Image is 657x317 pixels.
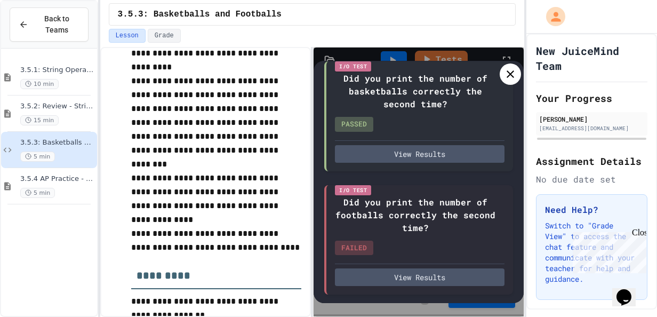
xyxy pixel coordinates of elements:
[118,8,282,21] span: 3.5.3: Basketballs and Footballs
[568,228,646,273] iframe: chat widget
[536,43,647,73] h1: New JuiceMind Team
[536,91,647,106] h2: Your Progress
[4,4,74,68] div: Chat with us now!Close
[612,274,646,306] iframe: chat widget
[20,66,95,75] span: 3.5.1: String Operators
[545,203,638,216] h3: Need Help?
[535,4,568,29] div: My Account
[109,29,146,43] button: Lesson
[20,138,95,147] span: 3.5.3: Basketballs and Footballs
[335,241,373,256] div: FAILED
[335,145,504,163] button: View Results
[20,115,59,125] span: 15 min
[536,154,647,169] h2: Assignment Details
[335,72,496,110] div: Did you print the number of basketballs correctly the second time?
[335,196,496,234] div: Did you print the number of footballs correctly the second time?
[335,268,504,286] button: View Results
[148,29,181,43] button: Grade
[20,188,55,198] span: 5 min
[20,152,55,162] span: 5 min
[335,185,371,195] div: I/O Test
[335,117,373,132] div: PASSED
[20,102,95,111] span: 3.5.2: Review - String Operators
[35,13,79,36] span: Back to Teams
[20,79,59,89] span: 10 min
[539,114,644,124] div: [PERSON_NAME]
[536,173,647,186] div: No due date set
[545,220,638,284] p: Switch to "Grade View" to access the chat feature and communicate with your teacher for help and ...
[335,61,371,72] div: I/O Test
[539,124,644,132] div: [EMAIL_ADDRESS][DOMAIN_NAME]
[20,175,95,184] span: 3.5.4 AP Practice - String Manipulation
[10,7,89,42] button: Back to Teams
